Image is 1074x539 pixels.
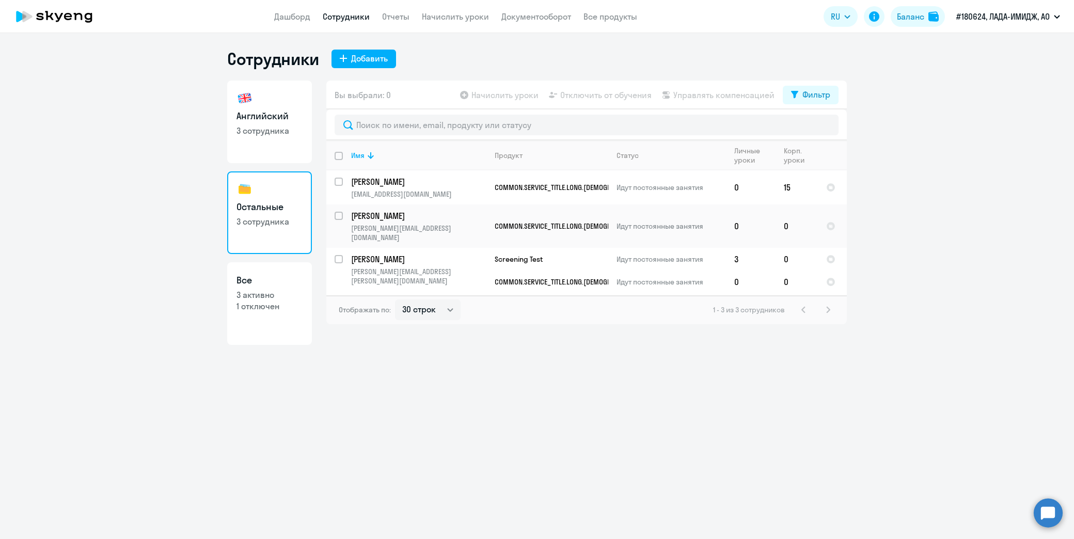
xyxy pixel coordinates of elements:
[956,10,1050,23] p: #180624, ЛАДА-ИМИДЖ, АО
[351,253,486,265] p: [PERSON_NAME]
[784,146,817,165] div: Корп. уроки
[323,11,370,22] a: Сотрудники
[495,255,543,264] span: Screening Test
[617,221,725,231] p: Идут постоянные занятия
[382,11,409,22] a: Отчеты
[236,125,303,136] p: 3 сотрудника
[274,11,310,22] a: Дашборд
[351,210,486,221] p: [PERSON_NAME]
[495,277,649,287] span: COMMON.SERVICE_TITLE.LONG.[DEMOGRAPHIC_DATA]
[351,52,388,65] div: Добавить
[335,115,839,135] input: Поиск по имени, email, продукту или статусу
[776,271,818,293] td: 0
[897,10,924,23] div: Баланс
[236,300,303,312] p: 1 отключен
[351,151,365,160] div: Имя
[351,151,486,160] div: Имя
[351,210,486,242] a: [PERSON_NAME][PERSON_NAME][EMAIL_ADDRESS][DOMAIN_NAME]
[422,11,489,22] a: Начислить уроки
[783,86,839,104] button: Фильтр
[331,50,396,68] button: Добавить
[227,262,312,345] a: Все3 активно1 отключен
[617,277,725,287] p: Идут постоянные занятия
[236,181,253,197] img: others
[713,305,785,314] span: 1 - 3 из 3 сотрудников
[617,255,725,264] p: Идут постоянные занятия
[339,305,391,314] span: Отображать по:
[495,183,649,192] span: COMMON.SERVICE_TITLE.LONG.[DEMOGRAPHIC_DATA]
[236,90,253,106] img: english
[617,151,639,160] div: Статус
[351,253,486,286] a: [PERSON_NAME][PERSON_NAME][EMAIL_ADDRESS][PERSON_NAME][DOMAIN_NAME]
[831,10,840,23] span: RU
[227,81,312,163] a: Английский3 сотрудника
[351,267,486,286] p: [PERSON_NAME][EMAIL_ADDRESS][PERSON_NAME][DOMAIN_NAME]
[351,189,486,199] p: [EMAIL_ADDRESS][DOMAIN_NAME]
[726,204,776,248] td: 0
[351,224,486,242] p: [PERSON_NAME][EMAIL_ADDRESS][DOMAIN_NAME]
[227,49,319,69] h1: Сотрудники
[726,248,776,271] td: 3
[236,289,303,300] p: 3 активно
[495,221,649,231] span: COMMON.SERVICE_TITLE.LONG.[DEMOGRAPHIC_DATA]
[236,200,303,214] h3: Остальные
[351,176,486,187] p: [PERSON_NAME]
[951,4,1065,29] button: #180624, ЛАДА-ИМИДЖ, АО
[583,11,637,22] a: Все продукты
[335,89,391,101] span: Вы выбрали: 0
[617,183,725,192] p: Идут постоянные занятия
[236,216,303,227] p: 3 сотрудника
[776,170,818,204] td: 15
[928,11,939,22] img: balance
[726,271,776,293] td: 0
[802,88,830,101] div: Фильтр
[227,171,312,254] a: Остальные3 сотрудника
[501,11,571,22] a: Документооборот
[891,6,945,27] button: Балансbalance
[824,6,858,27] button: RU
[726,170,776,204] td: 0
[236,274,303,287] h3: Все
[776,248,818,271] td: 0
[776,204,818,248] td: 0
[236,109,303,123] h3: Английский
[734,146,775,165] div: Личные уроки
[351,176,486,199] a: [PERSON_NAME][EMAIL_ADDRESS][DOMAIN_NAME]
[495,151,523,160] div: Продукт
